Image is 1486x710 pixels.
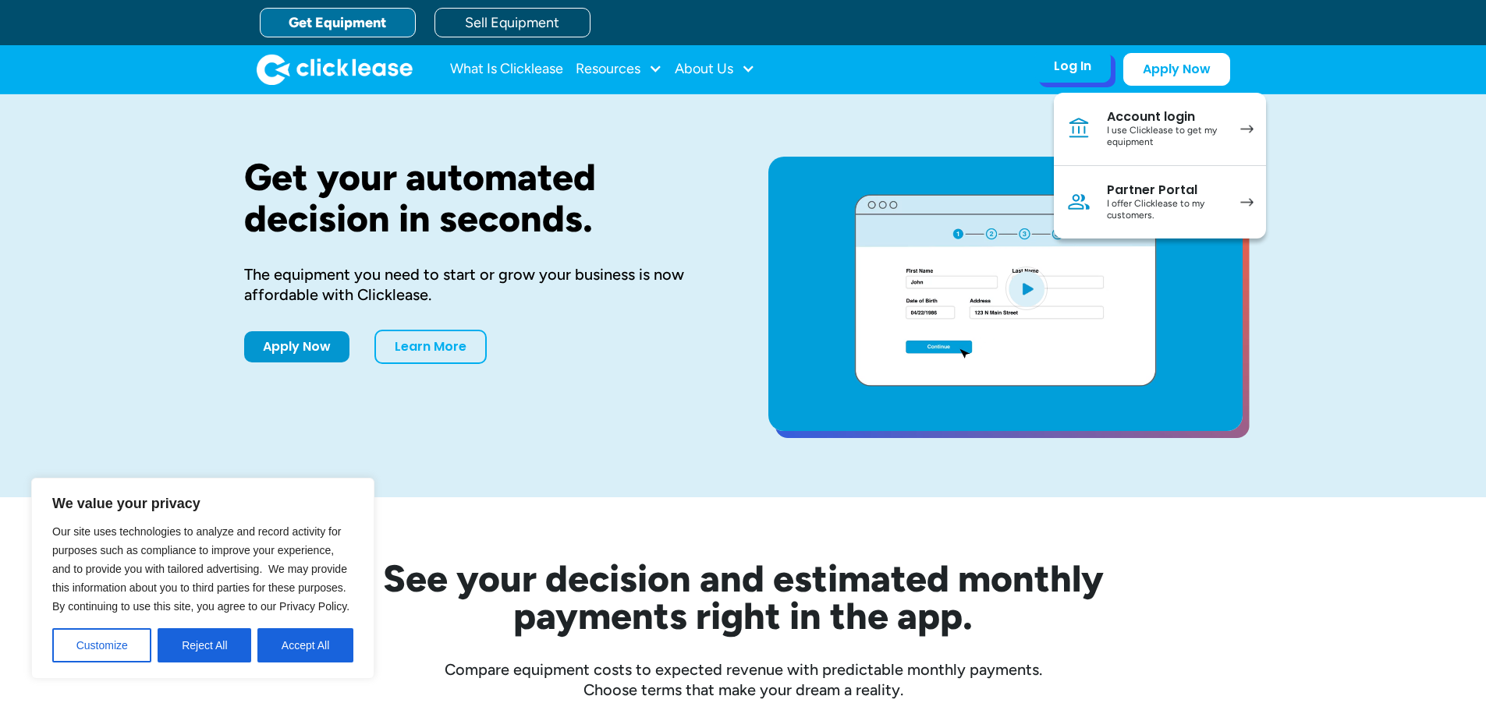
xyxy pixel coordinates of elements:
a: Sell Equipment [434,8,590,37]
div: We value your privacy [31,478,374,679]
a: Learn More [374,330,487,364]
a: Get Equipment [260,8,416,37]
div: The equipment you need to start or grow your business is now affordable with Clicklease. [244,264,718,305]
a: Apply Now [1123,53,1230,86]
a: Apply Now [244,331,349,362]
span: Our site uses technologies to analyze and record activity for purposes such as compliance to impr... [52,525,349,613]
img: Blue play button logo on a light blue circular background [1005,267,1048,310]
div: Partner Portal [1107,182,1225,198]
button: Customize [52,628,151,662]
div: About Us [675,54,755,85]
img: Clicklease logo [257,54,413,85]
a: open lightbox [768,157,1243,431]
h2: See your decision and estimated monthly payments right in the app. [307,560,1180,634]
div: Resources [576,54,662,85]
img: Person icon [1066,189,1091,214]
a: Partner PortalI offer Clicklease to my customers. [1054,166,1266,238]
a: Account loginI use Clicklease to get my equipment [1054,93,1266,166]
img: arrow [1240,125,1254,133]
a: What Is Clicklease [450,54,563,85]
h1: Get your automated decision in seconds. [244,157,718,239]
nav: Log In [1054,93,1266,238]
button: Reject All [158,628,251,662]
button: Accept All [257,628,353,662]
div: Account login [1107,109,1225,125]
div: I use Clicklease to get my equipment [1107,125,1225,149]
img: arrow [1240,198,1254,207]
a: home [257,54,413,85]
div: I offer Clicklease to my customers. [1107,198,1225,222]
div: Log In [1054,58,1091,74]
img: Bank icon [1066,116,1091,141]
div: Compare equipment costs to expected revenue with predictable monthly payments. Choose terms that ... [244,659,1243,700]
p: We value your privacy [52,494,353,513]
